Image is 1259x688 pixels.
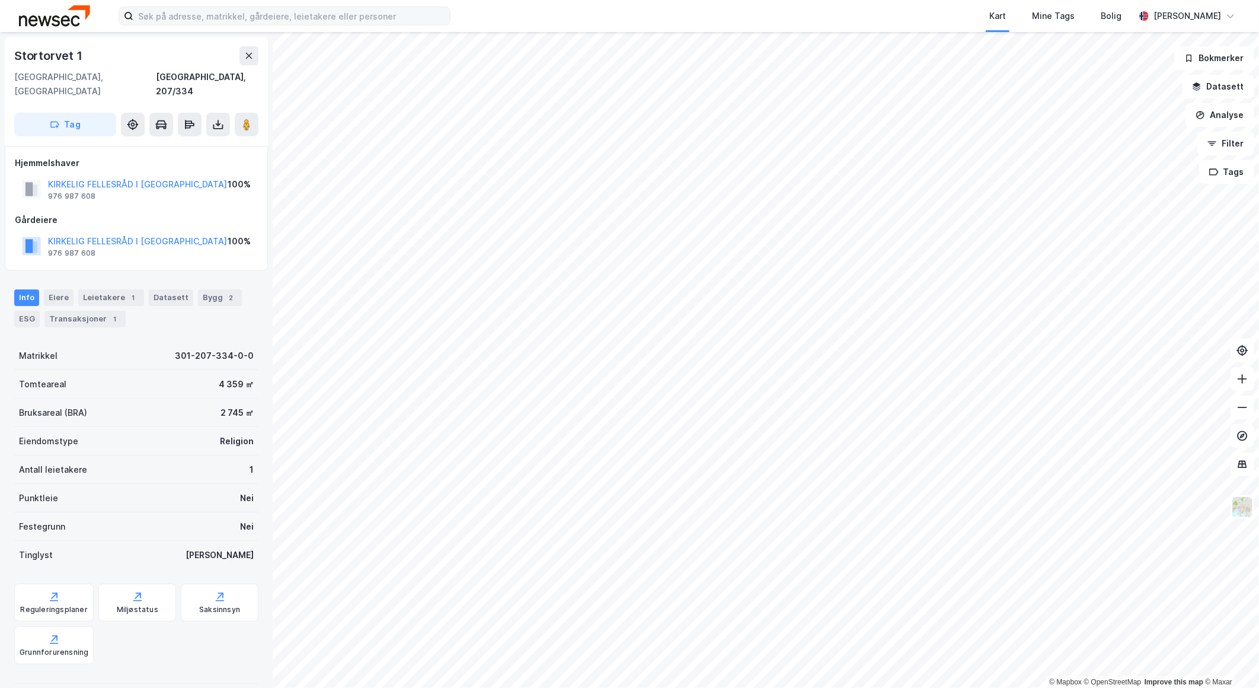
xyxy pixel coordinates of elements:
div: Saksinnsyn [199,605,240,614]
a: Mapbox [1049,678,1082,686]
div: Info [14,289,39,306]
div: Stortorvet 1 [14,46,85,65]
a: OpenStreetMap [1084,678,1142,686]
button: Tag [14,113,116,136]
div: Eiendomstype [19,434,78,448]
button: Analyse [1185,103,1254,127]
button: Bokmerker [1174,46,1254,70]
div: [GEOGRAPHIC_DATA], 207/334 [156,70,258,98]
div: Nei [240,520,254,534]
div: 100% [228,234,251,249]
div: Gårdeiere [15,213,258,227]
div: 1 [250,463,254,477]
div: Festegrunn [19,520,65,534]
img: newsec-logo.f6e21ccffca1b3a03d2d.png [19,5,90,26]
div: Nei [240,491,254,505]
button: Datasett [1182,75,1254,98]
div: 301-207-334-0-0 [175,349,254,363]
div: 976 987 608 [48,192,95,201]
div: 4 359 ㎡ [219,377,254,391]
div: Bruksareal (BRA) [19,406,87,420]
div: 2 745 ㎡ [221,406,254,420]
div: Religion [220,434,254,448]
div: ESG [14,311,40,327]
div: Leietakere [78,289,144,306]
button: Tags [1199,160,1254,184]
iframe: Chat Widget [1200,631,1259,688]
div: Reguleringsplaner [21,605,88,614]
div: 100% [228,177,251,192]
div: Eiere [44,289,74,306]
div: Tomteareal [19,377,66,391]
div: Matrikkel [19,349,57,363]
div: Antall leietakere [19,463,87,477]
div: Bygg [198,289,242,306]
div: [PERSON_NAME] [186,548,254,562]
div: 2 [225,292,237,304]
div: 1 [109,313,121,325]
div: [PERSON_NAME] [1153,9,1221,23]
div: Bolig [1101,9,1121,23]
div: 976 987 608 [48,249,95,258]
div: [GEOGRAPHIC_DATA], [GEOGRAPHIC_DATA] [14,70,156,98]
div: Hjemmelshaver [15,156,258,170]
div: Mine Tags [1032,9,1075,23]
div: Kart [989,9,1006,23]
div: Miljøstatus [117,605,158,614]
div: Tinglyst [19,548,53,562]
a: Improve this map [1145,678,1203,686]
img: Z [1231,496,1254,518]
div: Datasett [149,289,193,306]
input: Søk på adresse, matrikkel, gårdeiere, leietakere eller personer [133,7,450,25]
button: Filter [1197,132,1254,155]
div: Grunnforurensning [20,648,88,657]
div: Kontrollprogram for chat [1200,631,1259,688]
div: Punktleie [19,491,58,505]
div: Transaksjoner [44,311,126,327]
div: 1 [127,292,139,304]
